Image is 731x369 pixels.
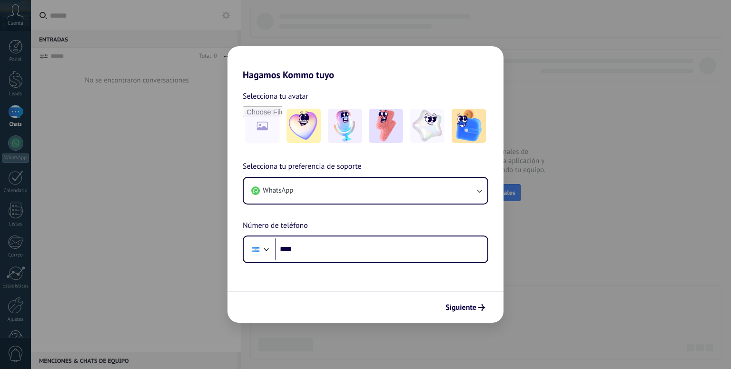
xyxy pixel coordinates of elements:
[286,109,321,143] img: -1.jpeg
[227,46,504,81] h2: Hagamos Kommo tuyo
[263,186,293,195] span: WhatsApp
[410,109,445,143] img: -4.jpeg
[243,161,362,173] span: Selecciona tu preferencia de soporte
[452,109,486,143] img: -5.jpeg
[243,90,308,102] span: Selecciona tu avatar
[328,109,362,143] img: -2.jpeg
[247,239,265,259] div: Nicaragua: + 505
[369,109,403,143] img: -3.jpeg
[243,220,308,232] span: Número de teléfono
[244,178,487,204] button: WhatsApp
[445,304,476,311] span: Siguiente
[441,299,489,316] button: Siguiente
